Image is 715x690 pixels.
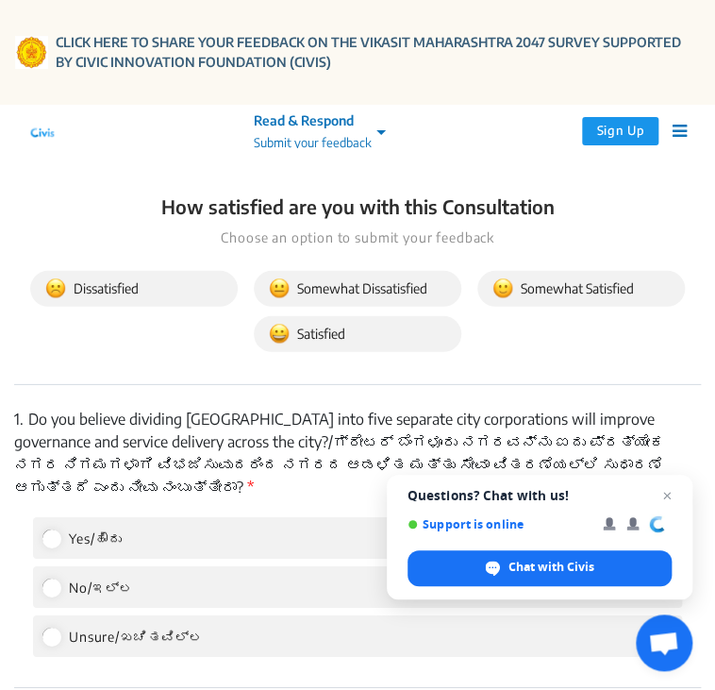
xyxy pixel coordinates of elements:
[56,32,700,72] a: CLICK HERE TO SHARE YOUR FEEDBACK ON THE VIKASIT MAHARASHTRA 2047 SURVEY SUPPORTED BY CIVIC INNOV...
[28,117,57,145] img: navlogo.png
[45,278,223,299] span: Dissatisfied
[508,559,594,576] span: Chat with Civis
[14,408,701,498] p: Do you believe dividing [GEOGRAPHIC_DATA] into five separate city corporations will improve gover...
[269,278,290,299] img: somewhat_dissatisfied.svg
[254,271,461,307] button: Somewhat Dissatisfied
[69,530,123,547] span: Yes/ಹೌದು
[14,410,24,429] span: 1.
[69,629,204,645] span: Unsure/ಖಚಿತವಿಲ್ಲ
[42,628,59,645] input: Unsure/ಖಚಿತವಿಲ್ಲ
[269,324,446,345] span: Satisfied
[42,579,59,596] input: No/ಇಲ್ಲ
[407,550,672,586] span: Chat with Civis
[582,117,658,145] button: Sign Up
[477,271,685,307] button: Somewhat Satisfied
[42,530,59,547] input: Yes/ಹೌದು
[254,316,461,352] button: Satisfied
[45,278,66,299] img: dissatisfied.svg
[69,580,134,596] span: No/ಇಲ್ಲ
[492,278,513,299] img: somewhat_satisfied.svg
[269,278,446,299] span: Somewhat Dissatisfied
[15,36,48,69] img: Gom Logo
[407,517,590,531] span: Support is online
[407,488,672,503] span: Questions? Chat with us!
[492,278,670,299] span: Somewhat Satisfied
[636,614,692,671] a: Open chat
[269,324,290,345] img: satisfied.svg
[254,134,372,153] p: Submit your feedback
[30,271,238,307] button: Dissatisfied
[14,227,701,248] p: Choose an option to submit your feedback
[14,194,701,220] p: How satisfied are you with this Consultation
